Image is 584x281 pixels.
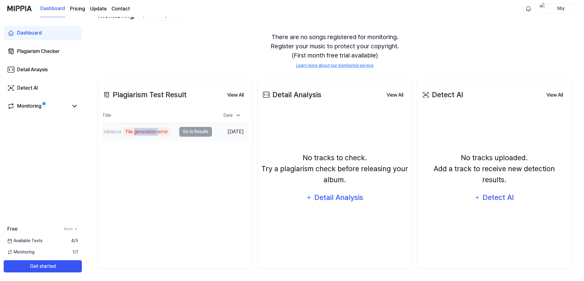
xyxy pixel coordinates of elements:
button: View All [542,89,568,101]
button: profilebby [538,3,577,14]
div: No tracks to check. Try a plagiarism check before releasing your album. [261,152,408,185]
button: Get started [4,260,82,272]
button: View All [382,89,408,101]
a: Dashboard [40,0,65,17]
div: Detail Anaysis [17,66,48,73]
div: Dashboard [17,29,42,37]
span: 4 / 5 [71,238,78,244]
div: Monitoring [17,102,42,110]
a: More [64,226,78,232]
button: View All [222,89,249,101]
div: Detect AI [17,84,38,92]
div: Date [221,110,244,120]
span: Monitoring [7,249,35,255]
div: File generation error [123,128,170,136]
span: Free [7,225,17,233]
a: Detail Anaysis [4,62,82,77]
a: Dashboard [4,26,82,40]
div: Plagiarism Checker [17,48,60,55]
a: Monitoring [7,102,68,110]
div: Detect AI [482,192,515,203]
a: Contact [111,5,130,13]
div: bby [549,5,573,12]
a: Detect AI [4,81,82,95]
img: profile [540,2,547,15]
img: 알림 [525,5,532,12]
div: There are no songs registered for monitoring. Register your music to protect your copyright. (Fir... [98,25,572,76]
div: No tracks uploaded. Add a track to receive new detection results. [421,152,568,185]
span: 1 / 1 [72,249,78,255]
div: Detect AI [421,89,463,100]
button: Detect AI [471,190,518,205]
span: Available Tests [7,238,42,244]
a: Pricing [70,5,85,13]
th: Title [102,108,212,123]
div: Plagiarism Test Result [102,89,187,100]
td: [DATE] [212,123,249,140]
a: Update [90,5,107,13]
div: Detail Analysis [261,89,321,100]
a: Learn more about our monitoring service [296,62,374,69]
button: Detail Analysis [302,190,367,205]
div: tabacco [104,128,122,135]
div: Detail Analysis [314,192,364,203]
a: Plagiarism Checker [4,44,82,59]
